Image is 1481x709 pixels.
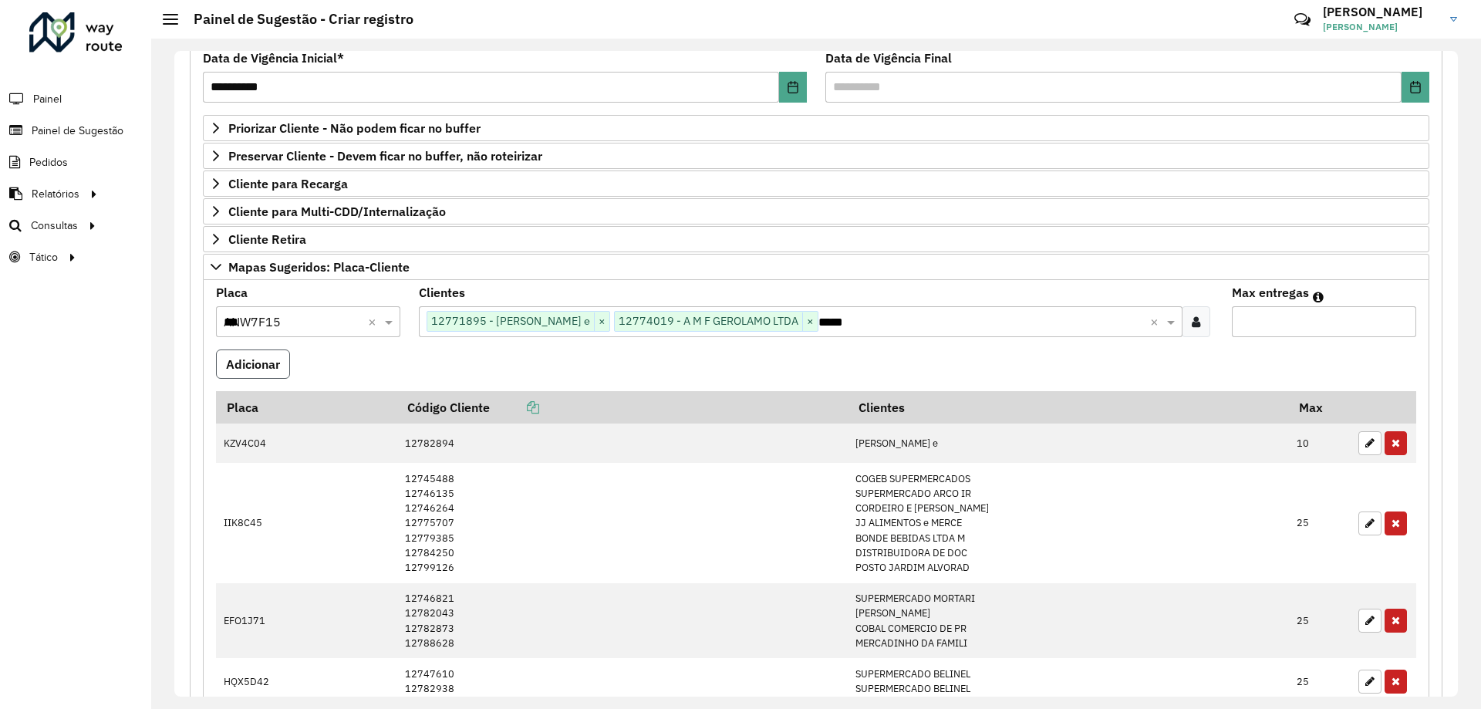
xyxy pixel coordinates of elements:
th: Max [1289,391,1351,424]
button: Choose Date [1402,72,1429,103]
em: Máximo de clientes que serão colocados na mesma rota com os clientes informados [1313,291,1324,303]
a: Cliente para Multi-CDD/Internalização [203,198,1429,225]
span: Painel de Sugestão [32,123,123,139]
button: Adicionar [216,349,290,379]
span: Mapas Sugeridos: Placa-Cliente [228,261,410,273]
span: Tático [29,249,58,265]
a: Priorizar Cliente - Não podem ficar no buffer [203,115,1429,141]
a: Contato Rápido [1286,3,1319,36]
span: Relatórios [32,186,79,202]
a: Preservar Cliente - Devem ficar no buffer, não roteirizar [203,143,1429,169]
span: Cliente para Multi-CDD/Internalização [228,205,446,218]
h3: [PERSON_NAME] [1323,5,1439,19]
span: [PERSON_NAME] [1323,20,1439,34]
span: Clear all [1150,312,1163,331]
td: EFO1J71 [216,583,396,659]
span: 12771895 - [PERSON_NAME] e [427,312,594,330]
td: 25 [1289,583,1351,659]
td: COGEB SUPERMERCADOS SUPERMERCADO ARCO IR CORDEIRO E [PERSON_NAME] JJ ALIMENTOS e MERCE BONDE BEBI... [848,463,1289,582]
span: Clear all [368,312,381,331]
td: KZV4C04 [216,424,396,464]
td: 25 [1289,463,1351,582]
td: 12746821 12782043 12782873 12788628 [396,583,848,659]
span: 12774019 - A M F GEROLAMO LTDA [615,312,802,330]
a: Mapas Sugeridos: Placa-Cliente [203,254,1429,280]
label: Placa [216,283,248,302]
span: × [594,312,609,331]
a: Cliente para Recarga [203,170,1429,197]
label: Max entregas [1232,283,1309,302]
a: Cliente Retira [203,226,1429,252]
td: 12747610 12782938 [396,658,848,704]
span: Cliente Retira [228,233,306,245]
span: × [802,312,818,331]
td: 10 [1289,424,1351,464]
td: SUPERMERCADO MORTARI [PERSON_NAME] COBAL COMERCIO DE PR MERCADINHO DA FAMILI [848,583,1289,659]
th: Código Cliente [396,391,848,424]
td: HQX5D42 [216,658,396,704]
td: 12745488 12746135 12746264 12775707 12779385 12784250 12799126 [396,463,848,582]
button: Choose Date [779,72,807,103]
h2: Painel de Sugestão - Criar registro [178,11,413,28]
span: Painel [33,91,62,107]
span: Cliente para Recarga [228,177,348,190]
span: Preservar Cliente - Devem ficar no buffer, não roteirizar [228,150,542,162]
span: Priorizar Cliente - Não podem ficar no buffer [228,122,481,134]
label: Clientes [419,283,465,302]
td: [PERSON_NAME] e [848,424,1289,464]
a: Copiar [490,400,539,415]
span: Consultas [31,218,78,234]
th: Clientes [848,391,1289,424]
label: Data de Vigência Final [825,49,952,67]
td: SUPERMERCADO BELINEL SUPERMERCADO BELINEL [848,658,1289,704]
span: Pedidos [29,154,68,170]
label: Data de Vigência Inicial [203,49,344,67]
td: 25 [1289,658,1351,704]
td: 12782894 [396,424,848,464]
th: Placa [216,391,396,424]
td: IIK8C45 [216,463,396,582]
